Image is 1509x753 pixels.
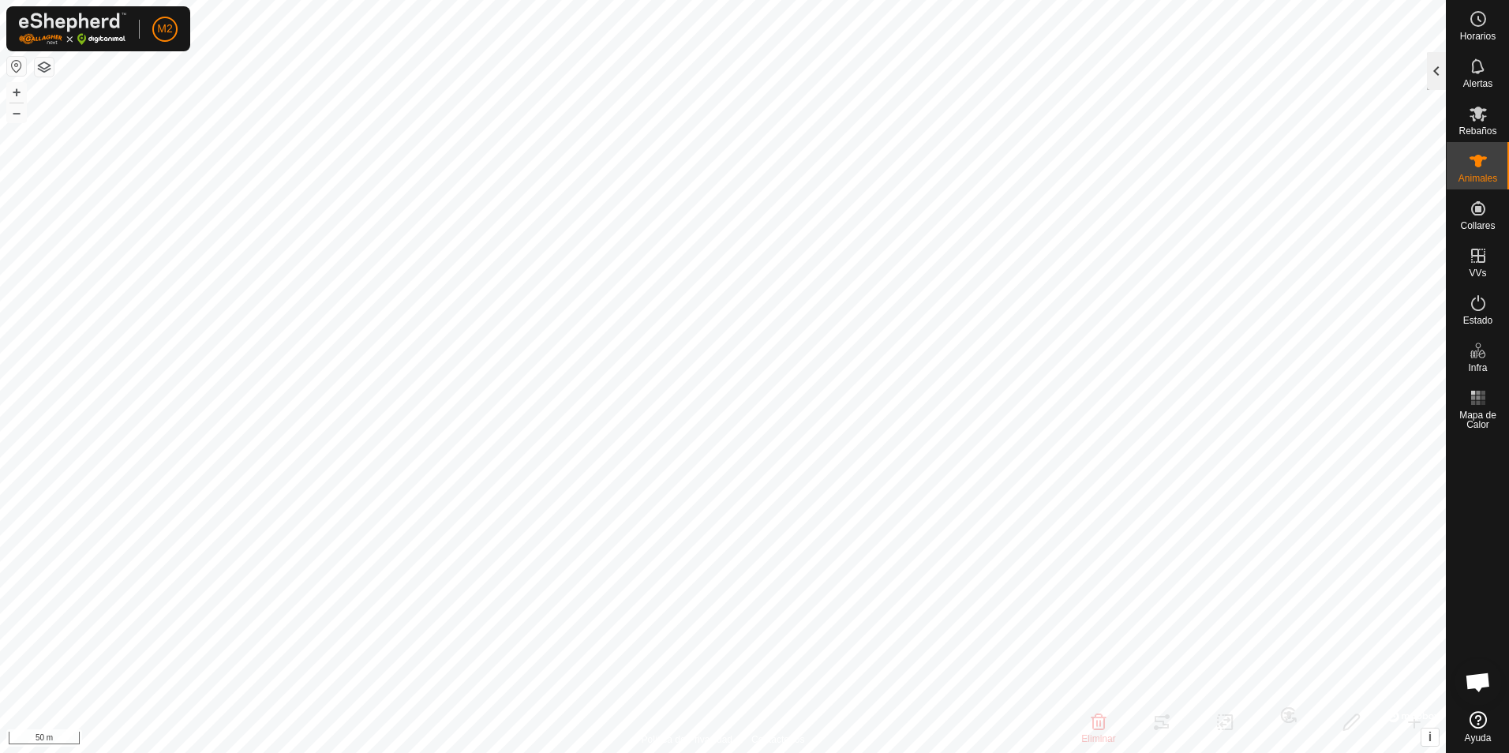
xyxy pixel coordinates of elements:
span: Mapa de Calor [1451,410,1505,429]
span: Estado [1463,316,1492,325]
span: Rebaños [1458,126,1496,136]
button: + [7,83,26,102]
span: Infra [1468,363,1487,373]
button: i [1421,729,1439,746]
span: Horarios [1460,32,1496,41]
span: Animales [1458,174,1497,183]
button: – [7,103,26,122]
a: Ayuda [1447,705,1509,749]
span: Ayuda [1465,733,1492,743]
a: Política de Privacidad [642,732,732,747]
span: Alertas [1463,79,1492,88]
span: Collares [1460,221,1495,230]
button: Capas del Mapa [35,58,54,77]
span: M2 [157,21,172,37]
div: Chat abierto [1455,658,1502,706]
img: Logo Gallagher [19,13,126,45]
button: Restablecer Mapa [7,57,26,76]
a: Contáctenos [751,732,804,747]
span: i [1428,730,1432,744]
span: VVs [1469,268,1486,278]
